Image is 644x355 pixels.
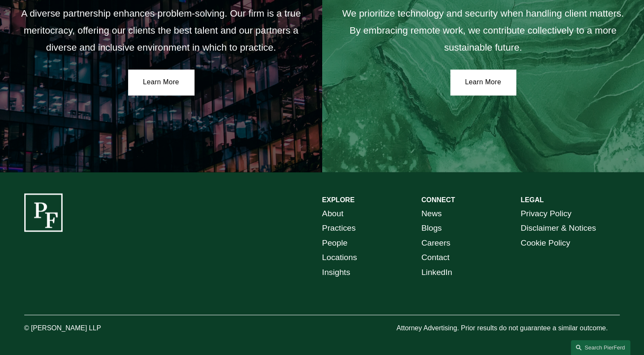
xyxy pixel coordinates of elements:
[322,235,348,250] a: People
[421,196,455,203] strong: CONNECT
[19,5,303,57] p: A diverse partnership enhances problem-solving. Our firm is a true meritocracy, offering our clie...
[24,322,149,334] p: © [PERSON_NAME] LLP
[322,220,356,235] a: Practices
[421,265,452,280] a: LinkedIn
[421,250,449,265] a: Contact
[322,265,350,280] a: Insights
[322,196,355,203] strong: EXPLORE
[421,235,450,250] a: Careers
[128,69,194,95] a: Learn More
[341,5,625,57] p: We prioritize technology and security when handling client matters. By embracing remote work, we ...
[521,206,571,221] a: Privacy Policy
[421,220,442,235] a: Blogs
[421,206,442,221] a: News
[322,206,343,221] a: About
[571,340,630,355] a: Search this site
[521,235,570,250] a: Cookie Policy
[322,250,357,265] a: Locations
[521,196,544,203] strong: LEGAL
[521,220,596,235] a: Disclaimer & Notices
[396,322,620,334] p: Attorney Advertising. Prior results do not guarantee a similar outcome.
[450,69,516,95] a: Learn More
